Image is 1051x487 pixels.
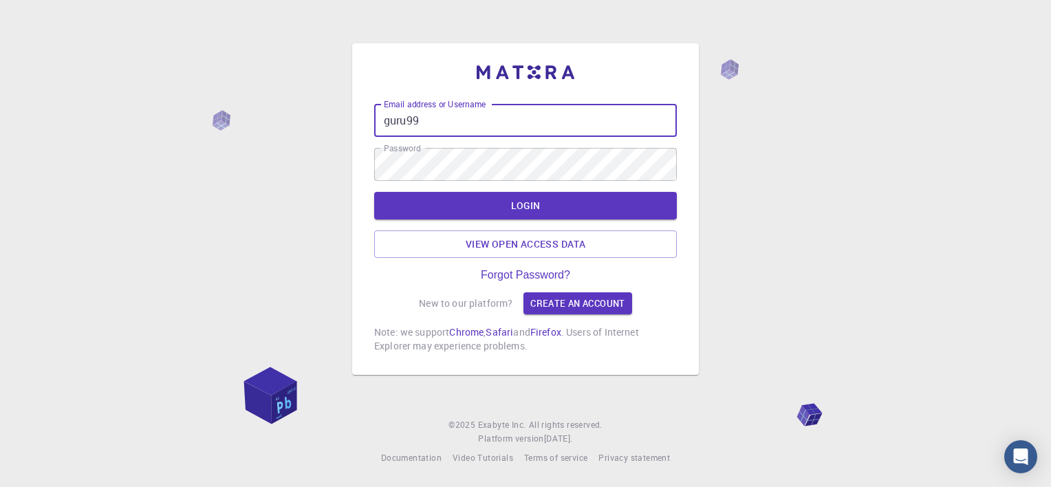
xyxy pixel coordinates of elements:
[374,192,677,219] button: LOGIN
[478,418,526,432] a: Exabyte Inc.
[481,269,570,281] a: Forgot Password?
[544,433,573,444] span: [DATE] .
[544,432,573,446] a: [DATE].
[384,98,486,110] label: Email address or Username
[529,418,603,432] span: All rights reserved.
[384,142,420,154] label: Password
[486,325,513,338] a: Safari
[1004,440,1037,473] div: Open Intercom Messenger
[374,325,677,353] p: Note: we support , and . Users of Internet Explorer may experience problems.
[453,452,513,463] span: Video Tutorials
[530,325,561,338] a: Firefox
[598,452,670,463] span: Privacy statement
[449,325,484,338] a: Chrome
[524,451,587,465] a: Terms of service
[598,451,670,465] a: Privacy statement
[448,418,477,432] span: © 2025
[419,296,512,310] p: New to our platform?
[381,452,442,463] span: Documentation
[478,419,526,430] span: Exabyte Inc.
[523,292,631,314] a: Create an account
[374,230,677,258] a: View open access data
[478,432,543,446] span: Platform version
[453,451,513,465] a: Video Tutorials
[524,452,587,463] span: Terms of service
[381,451,442,465] a: Documentation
